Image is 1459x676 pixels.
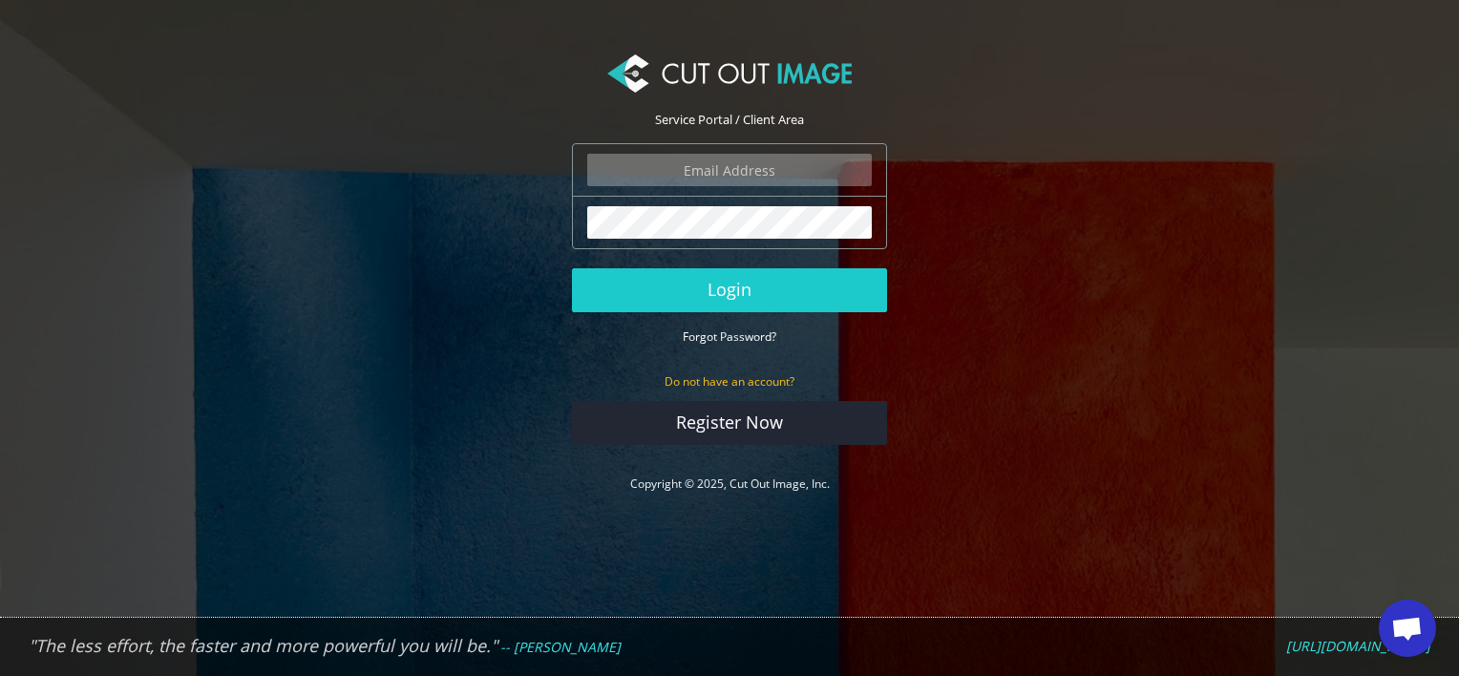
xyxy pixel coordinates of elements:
img: Cut Out Image [607,54,852,93]
a: [URL][DOMAIN_NAME] [1286,638,1430,655]
small: Do not have an account? [665,373,794,390]
em: -- [PERSON_NAME] [500,638,621,656]
span: Service Portal / Client Area [655,111,804,128]
a: Forgot Password? [683,327,776,345]
a: Register Now [572,401,887,445]
em: "The less effort, the faster and more powerful you will be." [29,634,497,657]
small: Forgot Password? [683,328,776,345]
a: Copyright © 2025, Cut Out Image, Inc. [630,475,830,492]
a: Open chat [1379,600,1436,657]
input: Email Address [587,154,872,186]
button: Login [572,268,887,312]
em: [URL][DOMAIN_NAME] [1286,637,1430,655]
